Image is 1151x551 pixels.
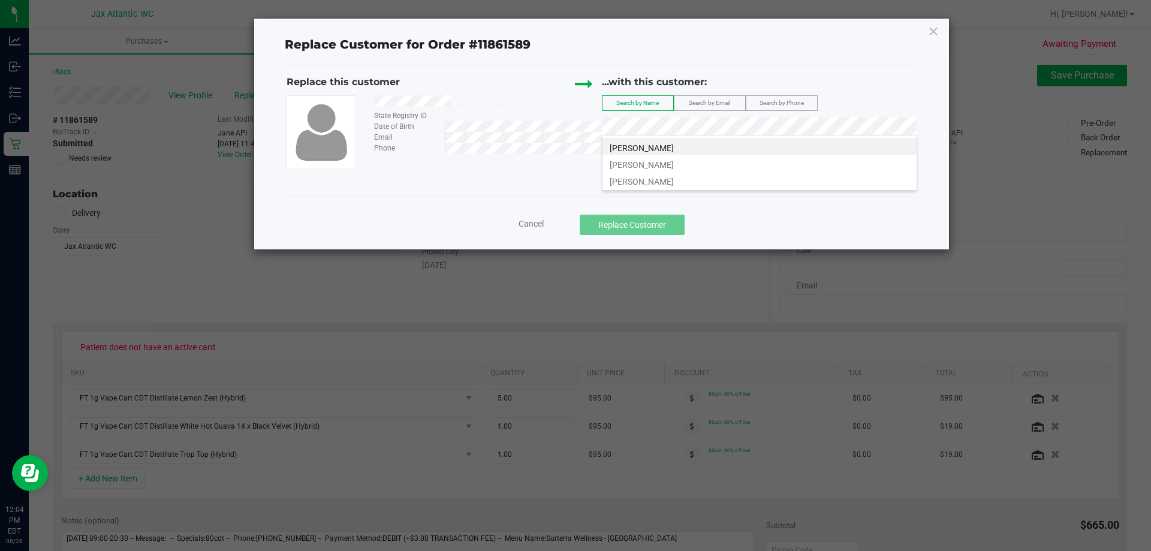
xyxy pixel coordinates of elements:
div: State Registry ID [365,110,444,121]
span: Search by Email [689,100,730,106]
span: Cancel [519,219,544,228]
img: user-icon.png [290,101,353,164]
div: Phone [365,143,444,153]
iframe: Resource center [12,455,48,491]
div: Email [365,132,444,143]
button: Replace Customer [580,215,685,235]
span: Replace this customer [287,76,400,88]
span: Replace Customer for Order #11861589 [278,35,538,55]
span: Search by Name [616,100,659,106]
span: ...with this customer: [602,76,707,88]
div: Date of Birth [365,121,444,132]
span: Search by Phone [760,100,804,106]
